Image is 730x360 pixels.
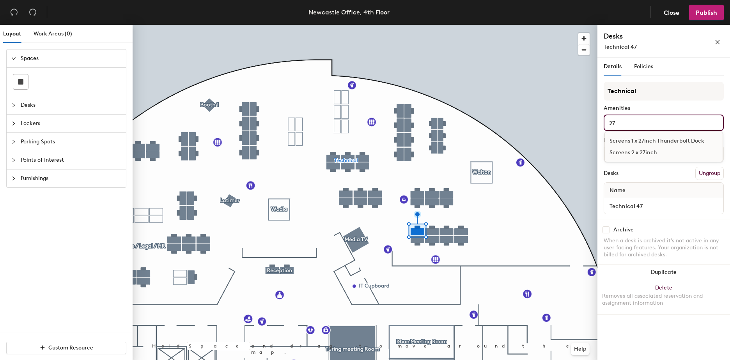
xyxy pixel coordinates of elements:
[604,105,724,111] div: Amenities
[604,44,637,50] span: Technical 47
[634,63,653,70] span: Policies
[606,201,722,212] input: Unnamed desk
[689,5,724,20] button: Publish
[597,265,730,280] button: Duplicate
[602,293,725,307] div: Removes all associated reservation and assignment information
[21,169,121,187] span: Furnishings
[10,8,18,16] span: undo
[597,280,730,314] button: DeleteRemoves all associated reservation and assignment information
[604,170,618,176] div: Desks
[604,146,724,161] button: Hoteled
[604,31,689,41] h4: Desks
[606,184,629,198] span: Name
[604,137,724,143] div: Desk Type
[21,151,121,169] span: Points of Interest
[695,167,724,180] button: Ungroup
[3,30,21,37] span: Layout
[11,176,16,181] span: collapsed
[21,49,121,67] span: Spaces
[11,139,16,144] span: collapsed
[308,7,390,17] div: Newcastle Office, 4th Floor
[604,237,724,258] div: When a desk is archived it's not active in any user-facing features. Your organization is not bil...
[608,118,681,127] input: Add amenities
[21,133,121,151] span: Parking Spots
[605,147,723,159] div: Screens 2 x 27inch
[25,5,41,20] button: Redo (⌘ + ⇧ + Z)
[21,115,121,132] span: Lockers
[613,227,634,233] div: Archive
[571,343,590,355] button: Help
[48,344,93,351] span: Custom Resource
[6,5,22,20] button: Undo (⌘ + Z)
[715,39,720,45] span: close
[11,158,16,162] span: collapsed
[657,5,686,20] button: Close
[6,342,126,354] button: Custom Resource
[604,63,622,70] span: Details
[21,96,121,114] span: Desks
[664,9,679,16] span: Close
[34,30,72,37] span: Work Areas (0)
[11,56,16,61] span: expanded
[696,9,717,16] span: Publish
[605,135,723,147] div: Screens 1 x 27inch Thunderbolt Dock
[11,103,16,108] span: collapsed
[11,121,16,126] span: collapsed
